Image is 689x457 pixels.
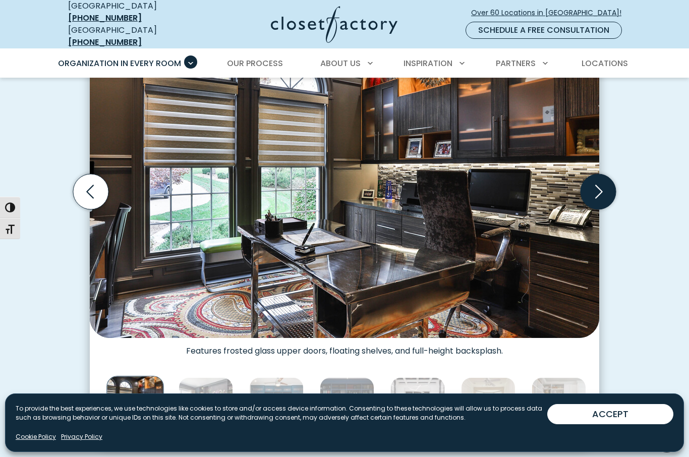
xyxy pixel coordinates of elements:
[16,404,547,422] p: To provide the best experiences, we use technologies like cookies to store and/or access device i...
[404,58,452,69] span: Inspiration
[16,432,56,441] a: Cookie Policy
[532,377,586,432] img: Home office with concealed built-in wall bed, wraparound desk, and open shelving.
[179,377,233,432] img: Modern home office with floral accent wallpaper, matte charcoal built-ins, and a light oak desk f...
[461,377,515,432] img: Home office with built-in wall bed to transform space into guest room. Dual work stations built i...
[390,377,445,432] img: Office wall unit with lower drawers and upper open shelving with black backing.
[320,58,361,69] span: About Us
[249,377,304,432] img: Built-in blue cabinetry with mesh-front doors and open shelving displays accessories like labeled...
[68,36,142,48] a: [PHONE_NUMBER]
[320,377,374,432] img: Custom home office with blue built-ins, glass-front cabinets, adjustable shelving, custom drawer ...
[69,170,112,213] button: Previous slide
[61,432,102,441] a: Privacy Policy
[68,12,142,24] a: [PHONE_NUMBER]
[51,49,638,78] nav: Primary Menu
[90,338,599,356] figcaption: Features frosted glass upper doors, floating shelves, and full-height backsplash.
[466,22,622,39] a: Schedule a Free Consultation
[496,58,536,69] span: Partners
[90,28,599,338] img: Sophisticated home office with dark wood cabinetry, metallic backsplash, under-cabinet lighting, ...
[68,24,192,48] div: [GEOGRAPHIC_DATA]
[58,58,181,69] span: Organization in Every Room
[227,58,283,69] span: Our Process
[471,8,629,18] span: Over 60 Locations in [GEOGRAPHIC_DATA]!
[577,170,620,213] button: Next slide
[471,4,630,22] a: Over 60 Locations in [GEOGRAPHIC_DATA]!
[106,376,163,433] img: Sophisticated home office with dark wood cabinetry, metallic backsplash, under-cabinet lighting, ...
[547,404,673,424] button: ACCEPT
[582,58,628,69] span: Locations
[271,6,397,43] img: Closet Factory Logo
